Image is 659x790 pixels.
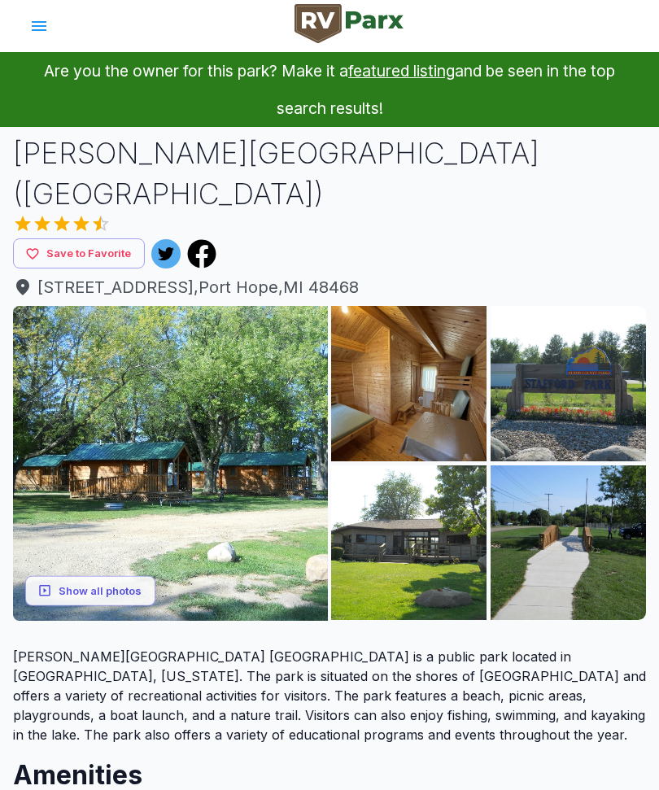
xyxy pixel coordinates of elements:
[20,52,639,127] p: Are you the owner for this park? Make it a and be seen in the top search results!
[13,275,646,299] a: [STREET_ADDRESS],Port Hope,MI 48468
[13,647,646,744] p: [PERSON_NAME][GEOGRAPHIC_DATA] [GEOGRAPHIC_DATA] is a public park located in [GEOGRAPHIC_DATA], [...
[331,465,487,621] img: AAcXr8q8Ov5IyGyxsHEyKUTt-mxPW-44zSyExRmaWnx9H5pePoKQ6y67_sS5l_53HwytC_OQyGaJA5Qb4GxGrvDPGNmaJUN8c...
[295,4,404,48] a: RVParx Logo
[491,465,646,621] img: AAcXr8pJGo_O_TZTGMI7lzA_W9kJqXIiDTDRxlIZlRYBiGBKFajpqacDv_q1E6hPpMlhJfw9nDT86dZ47By6ABzHnoOVrIZxn...
[25,575,155,605] button: Show all photos
[295,4,404,43] img: RVParx Logo
[491,306,646,461] img: AAcXr8pzt-EYM_TeRCOWddvoPMM4deNNaRv0ShcED7-obun3uCnb09eqbJPDgiLNPvy7trl_BElT2N49fEzYI5mi9TUVpKjzE...
[13,133,646,214] h1: [PERSON_NAME][GEOGRAPHIC_DATA] ([GEOGRAPHIC_DATA])
[20,7,59,46] button: account of current user
[13,306,328,621] img: AAcXr8o6cjuUPusNFALEr1oeRNjysRzBDmCQa349_CazlAPOnrMmPsTGjsmIcLYibS41jjmEQdWmlDJC3AiIDV-Mpy3zjEhV2...
[13,275,646,299] span: [STREET_ADDRESS] , Port Hope , MI 48468
[348,61,455,81] a: featured listing
[13,238,145,268] button: Save to Favorite
[331,306,487,461] img: AAcXr8oiQ0szNFgyt6OQlefljqsLAEuUaBob7amsBNgXPUNO4_CsRUBpq64DhVOvrTQsu5HUBrFYeSEFHa7N9Scype0k5100r...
